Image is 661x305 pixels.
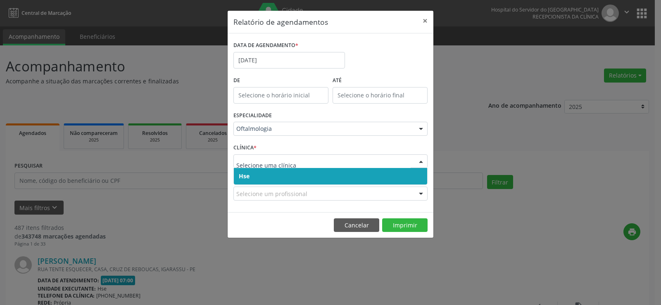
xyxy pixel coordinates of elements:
input: Selecione o horário final [333,87,428,104]
span: Oftalmologia [236,125,411,133]
button: Imprimir [382,218,428,232]
label: DATA DE AGENDAMENTO [233,39,298,52]
input: Selecione uma data ou intervalo [233,52,345,69]
h5: Relatório de agendamentos [233,17,328,27]
input: Selecione o horário inicial [233,87,328,104]
span: Selecione um profissional [236,189,307,198]
label: De [233,74,328,87]
button: Cancelar [334,218,379,232]
label: CLÍNICA [233,142,257,154]
label: ATÉ [333,74,428,87]
button: Close [417,11,433,31]
label: ESPECIALIDADE [233,109,272,122]
input: Selecione uma clínica [236,157,411,174]
span: Hse [239,172,250,180]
